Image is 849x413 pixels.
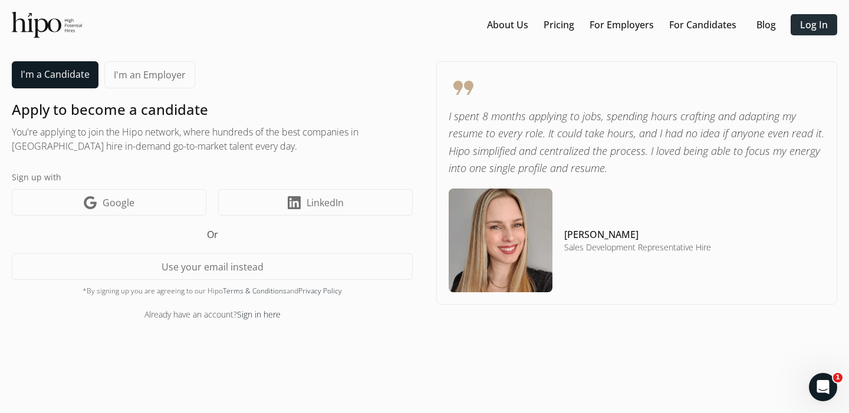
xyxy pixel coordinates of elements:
h1: Apply to become a candidate [12,100,413,119]
a: I'm an Employer [104,61,195,88]
h5: Or [12,227,413,242]
h5: Sales Development Representative Hire [564,242,711,253]
button: For Candidates [664,14,741,35]
button: Blog [747,14,785,35]
p: I spent 8 months applying to jobs, spending hours crafting and adapting my resume to every role. ... [449,108,825,177]
img: testimonial-image [449,189,552,292]
h4: [PERSON_NAME] [564,227,711,242]
a: Privacy Policy [298,286,342,296]
a: For Employers [590,18,654,32]
a: LinkedIn [218,189,413,216]
img: official-logo [12,12,82,38]
button: Pricing [539,14,579,35]
button: Use your email instead [12,253,413,280]
button: About Us [482,14,533,35]
a: Log In [800,18,828,32]
span: format_quote [449,74,825,102]
span: 1 [833,373,843,382]
label: Sign up with [12,171,413,183]
iframe: Intercom live chat [809,373,837,401]
h2: You're applying to join the Hipo network, where hundreds of the best companies in [GEOGRAPHIC_DAT... [12,125,413,153]
a: I'm a Candidate [12,61,98,88]
span: Google [103,196,134,210]
button: For Employers [585,14,659,35]
a: For Candidates [669,18,736,32]
span: LinkedIn [307,196,344,210]
button: Log In [791,14,837,35]
a: Google [12,189,206,216]
div: *By signing up you are agreeing to our Hipo and [12,286,413,296]
a: Pricing [544,18,574,32]
a: Terms & Conditions [223,286,287,296]
div: Already have an account? [12,308,413,321]
a: About Us [487,18,528,32]
a: Sign in here [237,309,281,320]
a: Blog [756,18,776,32]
